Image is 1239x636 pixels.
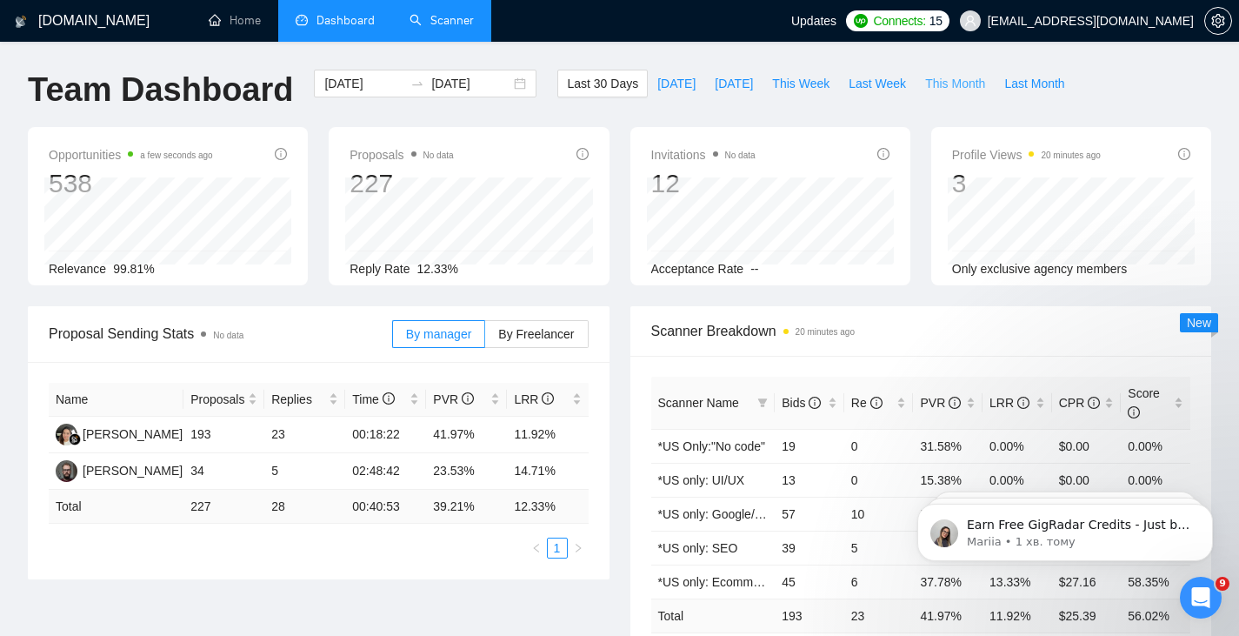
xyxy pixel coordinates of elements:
td: $0.00 [1052,429,1122,463]
span: info-circle [877,148,889,160]
td: 0.00% [1121,429,1190,463]
td: 41.97 % [913,599,983,633]
td: 0.00% [983,429,1052,463]
button: setting [1204,7,1232,35]
span: Only exclusive agency members [952,262,1128,276]
td: 23 [264,417,345,453]
span: 9 [1216,577,1229,591]
button: This Week [763,70,839,97]
img: upwork-logo.png [854,14,868,28]
div: 227 [350,167,453,200]
a: *US only: SEO [658,541,738,555]
button: [DATE] [705,70,763,97]
span: Dashboard [316,13,375,28]
span: right [573,543,583,553]
td: 57 [775,497,844,531]
img: logo [15,8,27,36]
span: New [1187,316,1211,330]
th: Replies [264,383,345,417]
th: Proposals [183,383,264,417]
td: 227 [183,490,264,524]
span: dashboard [296,14,308,26]
div: [PERSON_NAME] [83,461,183,480]
img: LA [56,424,77,445]
span: Connects: [873,11,925,30]
img: gigradar-bm.png [69,433,81,445]
td: 23.53% [426,453,507,490]
li: Next Page [568,538,589,559]
span: info-circle [542,392,554,405]
a: LA[PERSON_NAME] [56,426,183,440]
a: setting [1204,14,1232,28]
td: 193 [775,599,844,633]
span: Scanner Breakdown [651,320,1191,342]
span: info-circle [576,148,589,160]
input: End date [431,74,510,93]
div: [PERSON_NAME] [83,425,183,444]
th: Name [49,383,183,417]
a: *US only: UI/UX [658,473,745,487]
td: 39 [775,531,844,565]
span: info-circle [949,397,961,409]
span: user [964,15,976,27]
td: 0 [844,429,914,463]
span: Reply Rate [350,262,410,276]
td: 31.58% [913,429,983,463]
span: info-circle [870,397,883,409]
input: Start date [324,74,403,93]
td: 10 [844,497,914,531]
td: 45 [775,565,844,599]
td: 11.92 % [983,599,1052,633]
div: 3 [952,167,1101,200]
span: info-circle [809,397,821,409]
span: Replies [271,390,325,409]
span: No data [213,331,243,340]
li: Previous Page [526,538,547,559]
span: This Month [925,74,985,93]
span: info-circle [275,148,287,160]
span: info-circle [462,392,474,405]
span: Re [851,396,883,410]
span: Proposal Sending Stats [49,323,392,345]
button: Last 30 Days [557,70,648,97]
span: swap-right [410,77,424,90]
span: to [410,77,424,90]
span: Invitations [651,144,756,165]
span: By Freelancer [498,327,574,341]
td: Total [49,490,183,524]
td: 41.97% [426,417,507,453]
time: a few seconds ago [140,151,212,160]
td: 19 [775,429,844,463]
span: Updates [791,14,836,28]
button: right [568,538,589,559]
a: homeHome [209,13,261,28]
span: Profile Views [952,144,1101,165]
span: LRR [989,396,1029,410]
td: 23 [844,599,914,633]
span: filter [757,398,768,408]
a: searchScanner [410,13,474,28]
span: Relevance [49,262,106,276]
span: info-circle [1017,397,1029,409]
button: left [526,538,547,559]
span: [DATE] [715,74,753,93]
td: 56.02 % [1121,599,1190,633]
button: This Month [916,70,995,97]
td: 0 [844,463,914,497]
span: No data [423,151,454,160]
span: info-circle [1088,397,1100,409]
button: Last Week [839,70,916,97]
button: Last Month [995,70,1074,97]
span: Acceptance Rate [651,262,744,276]
span: info-circle [1128,406,1140,418]
span: [DATE] [657,74,696,93]
span: This Week [772,74,829,93]
span: PVR [433,392,474,406]
span: left [531,543,542,553]
span: Scanner Name [658,396,739,410]
span: Opportunities [49,144,213,165]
